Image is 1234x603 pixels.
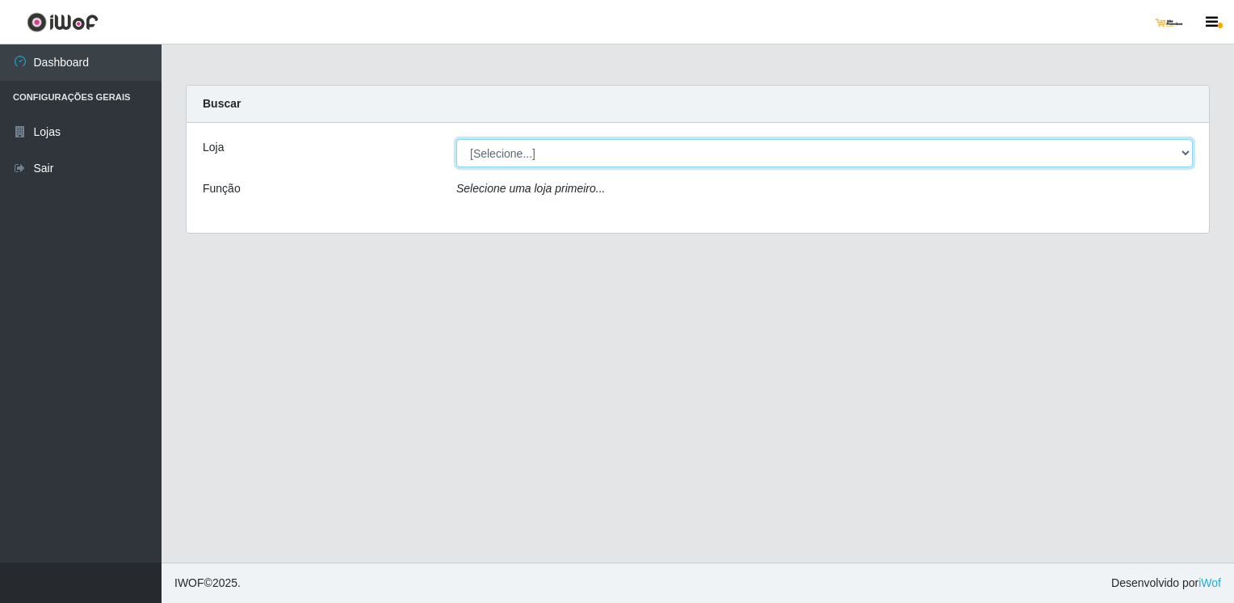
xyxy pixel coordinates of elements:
[1198,576,1221,589] a: iWof
[174,575,241,592] span: © 2025 .
[203,139,224,156] label: Loja
[174,576,204,589] span: IWOF
[456,182,605,195] i: Selecione uma loja primeiro...
[1111,575,1221,592] span: Desenvolvido por
[203,97,241,110] strong: Buscar
[203,180,241,197] label: Função
[27,12,99,32] img: CoreUI Logo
